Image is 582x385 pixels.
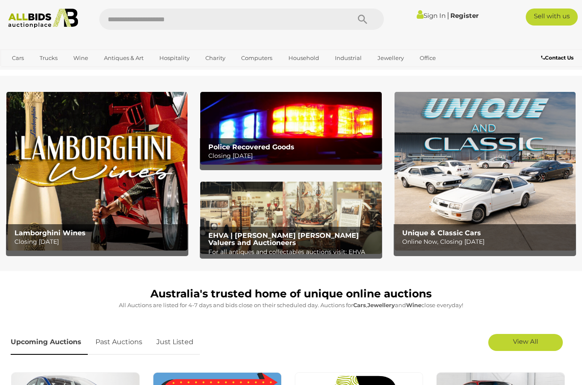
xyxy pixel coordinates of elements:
[541,54,573,61] b: Contact Us
[329,51,367,65] a: Industrial
[150,330,200,355] a: Just Listed
[4,9,82,28] img: Allbids.com.au
[68,51,94,65] a: Wine
[353,302,366,308] strong: Cars
[200,51,231,65] a: Charity
[14,229,86,237] b: Lamborghini Wines
[417,11,446,20] a: Sign In
[447,11,449,20] span: |
[395,92,576,251] a: Unique & Classic Cars Unique & Classic Cars Online Now, Closing [DATE]
[11,330,88,355] a: Upcoming Auctions
[402,237,572,247] p: Online Now, Closing [DATE]
[11,288,571,300] h1: Australia's trusted home of unique online auctions
[541,53,576,63] a: Contact Us
[98,51,149,65] a: Antiques & Art
[395,92,576,251] img: Unique & Classic Cars
[526,9,578,26] a: Sell with us
[372,51,409,65] a: Jewellery
[154,51,195,65] a: Hospitality
[6,51,29,65] a: Cars
[236,51,278,65] a: Computers
[402,229,481,237] b: Unique & Classic Cars
[208,151,378,161] p: Closing [DATE]
[208,143,294,151] b: Police Recovered Goods
[208,231,359,247] b: EHVA | [PERSON_NAME] [PERSON_NAME] Valuers and Auctioneers
[450,11,478,20] a: Register
[367,302,395,308] strong: Jewellery
[200,182,381,254] a: EHVA | Evans Hastings Valuers and Auctioneers EHVA | [PERSON_NAME] [PERSON_NAME] Valuers and Auct...
[11,300,571,310] p: All Auctions are listed for 4-7 days and bids close on their scheduled day. Auctions for , and cl...
[40,65,111,79] a: [GEOGRAPHIC_DATA]
[6,92,187,251] a: Lamborghini Wines Lamborghini Wines Closing [DATE]
[14,237,184,247] p: Closing [DATE]
[34,51,63,65] a: Trucks
[513,337,538,345] span: View All
[406,302,421,308] strong: Wine
[6,65,35,79] a: Sports
[200,92,381,164] a: Police Recovered Goods Police Recovered Goods Closing [DATE]
[488,334,563,351] a: View All
[414,51,441,65] a: Office
[208,247,378,257] p: For all antiques and collectables auctions visit: EHVA
[89,330,149,355] a: Past Auctions
[200,182,381,254] img: EHVA | Evans Hastings Valuers and Auctioneers
[283,51,325,65] a: Household
[6,92,187,251] img: Lamborghini Wines
[341,9,384,30] button: Search
[200,92,381,164] img: Police Recovered Goods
